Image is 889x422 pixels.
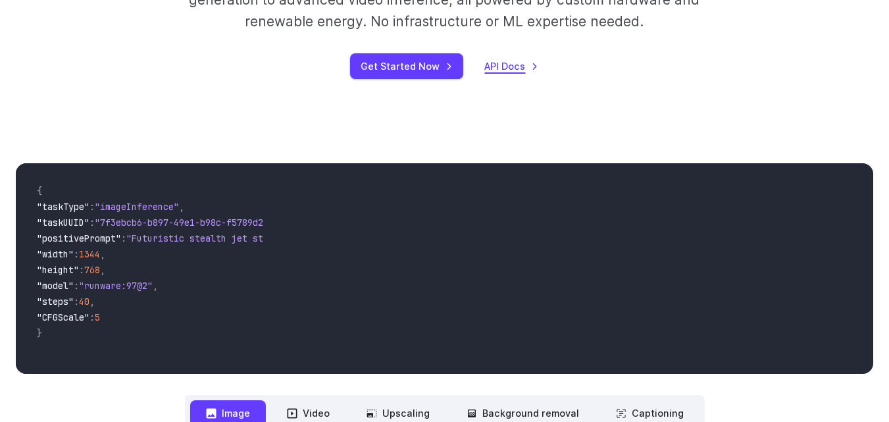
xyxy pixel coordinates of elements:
span: , [100,248,105,260]
span: "height" [37,264,79,276]
span: "taskUUID" [37,217,89,228]
span: 1344 [79,248,100,260]
span: "taskType" [37,201,89,213]
span: 768 [84,264,100,276]
span: "model" [37,280,74,292]
span: "CFGScale" [37,311,89,323]
span: "positivePrompt" [37,232,121,244]
span: "7f3ebcb6-b897-49e1-b98c-f5789d2d40d7" [95,217,295,228]
span: : [89,311,95,323]
span: 5 [95,311,100,323]
a: Get Started Now [350,53,463,79]
span: : [74,296,79,307]
span: } [37,327,42,339]
span: : [89,201,95,213]
a: API Docs [484,59,538,74]
span: : [89,217,95,228]
span: : [121,232,126,244]
span: , [153,280,158,292]
span: "width" [37,248,74,260]
span: "runware:97@2" [79,280,153,292]
span: "Futuristic stealth jet streaking through a neon-lit cityscape with glowing purple exhaust" [126,232,605,244]
span: : [79,264,84,276]
span: { [37,185,42,197]
span: "steps" [37,296,74,307]
span: 40 [79,296,89,307]
span: "imageInference" [95,201,179,213]
span: : [74,248,79,260]
span: , [179,201,184,213]
span: : [74,280,79,292]
span: , [100,264,105,276]
span: , [89,296,95,307]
